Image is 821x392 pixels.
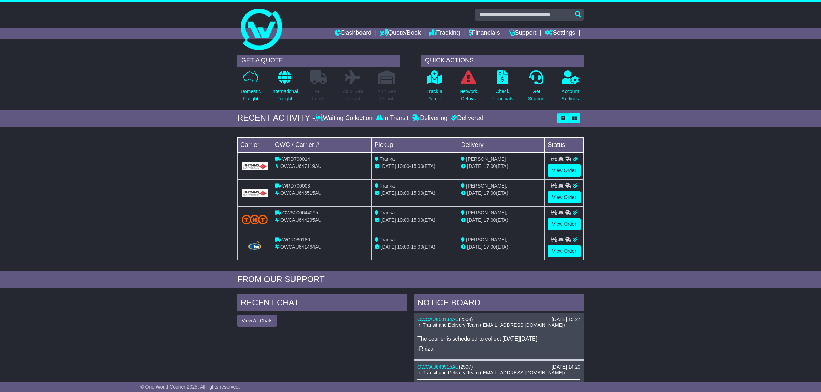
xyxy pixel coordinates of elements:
div: (ETA) [461,217,542,224]
span: 2507 [461,364,471,370]
span: Franka [380,237,395,242]
a: View Order [548,245,581,257]
span: OWS000644295 [282,210,318,215]
div: Waiting Collection [315,114,374,122]
img: GetCarrierServiceLogo [242,162,268,170]
a: View Order [548,191,581,203]
img: Hunter_Express.png [247,240,262,253]
p: Air / Sea Depot [377,88,396,102]
div: [DATE] 14:20 [552,364,580,370]
span: 17:00 [484,190,496,196]
td: Status [545,137,584,152]
span: In Transit and Delivery Team ([EMAIL_ADDRESS][DOMAIN_NAME]) [417,322,565,328]
a: Settings [545,28,575,39]
td: OWC / Carrier # [272,137,372,152]
span: [PERSON_NAME] [466,156,506,162]
span: OWCAU644295AU [280,217,322,223]
a: GetSupport [528,70,545,106]
div: RECENT CHAT [237,294,407,313]
div: QUICK ACTIONS [421,55,584,67]
span: 10:00 [397,217,409,223]
p: The courier is scheduled to collect [DATE][DATE] [417,335,580,342]
a: View Order [548,218,581,230]
div: FROM OUR SUPPORT [237,274,584,284]
div: In Transit [374,114,410,122]
span: 10:00 [397,244,409,250]
div: (ETA) [461,190,542,197]
span: [DATE] [381,244,396,250]
td: Carrier [238,137,272,152]
p: Network Delays [460,88,477,102]
p: Account Settings [562,88,579,102]
p: Track a Parcel [426,88,442,102]
span: 2504 [461,316,471,322]
span: OWCAU647119AU [280,163,322,169]
div: - (ETA) [375,243,455,251]
p: Air & Sea Freight [342,88,363,102]
a: Quote/Book [380,28,421,39]
a: NetworkDelays [459,70,477,106]
p: Check Financials [492,88,513,102]
a: Dashboard [335,28,371,39]
span: © One World Courier 2025. All rights reserved. [140,384,240,390]
img: GetCarrierServiceLogo [242,189,268,197]
span: Franka [380,183,395,189]
span: 10:00 [397,163,409,169]
span: 17:00 [484,244,496,250]
div: (ETA) [461,243,542,251]
span: OWCAU641464AU [280,244,322,250]
div: Delivering [410,114,449,122]
div: NOTICE BOARD [414,294,584,313]
span: OWCAU646515AU [280,190,322,196]
span: 10:00 [397,190,409,196]
p: International Freight [271,88,298,102]
span: 15:00 [411,163,423,169]
img: TNT_Domestic.png [242,215,268,224]
span: [DATE] [381,217,396,223]
div: - (ETA) [375,217,455,224]
a: Financials [469,28,500,39]
a: DomesticFreight [240,70,261,106]
span: 17:00 [484,217,496,223]
td: Delivery [458,137,545,152]
span: [PERSON_NAME], [466,183,507,189]
span: [PERSON_NAME], [466,210,507,215]
span: WRD700014 [282,156,310,162]
span: 15:00 [411,217,423,223]
span: 17:00 [484,163,496,169]
p: Domestic Freight [241,88,261,102]
a: OWCAU650134AU [417,316,459,322]
a: View Order [548,164,581,177]
span: [PERSON_NAME], [466,237,507,242]
span: Franka [380,210,395,215]
span: [DATE] [467,244,482,250]
div: - (ETA) [375,163,455,170]
span: [DATE] [381,163,396,169]
div: [DATE] 15:27 [552,316,580,322]
p: -Rhiza [417,345,580,352]
a: Support [509,28,537,39]
span: 15:00 [411,244,423,250]
span: In Transit and Delivery Team ([EMAIL_ADDRESS][DOMAIN_NAME]) [417,370,565,375]
span: [DATE] [467,163,482,169]
div: GET A QUOTE [237,55,400,67]
span: [DATE] [467,217,482,223]
div: ( ) [417,316,580,322]
span: 15:00 [411,190,423,196]
div: ( ) [417,364,580,370]
td: Pickup [371,137,458,152]
div: RECENT ACTIVITY - [237,113,315,123]
div: (ETA) [461,163,542,170]
button: View All Chats [237,315,277,327]
a: Tracking [429,28,460,39]
span: WCR080180 [282,237,310,242]
a: AccountSettings [561,70,580,106]
a: Track aParcel [426,70,443,106]
span: [DATE] [381,190,396,196]
span: [DATE] [467,190,482,196]
a: InternationalFreight [271,70,298,106]
span: WRD700003 [282,183,310,189]
div: Delivered [449,114,483,122]
p: Get Support [528,88,545,102]
a: CheckFinancials [491,70,514,106]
